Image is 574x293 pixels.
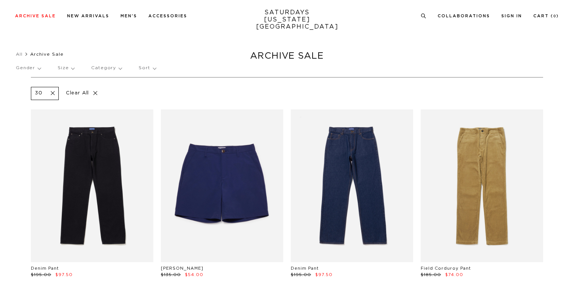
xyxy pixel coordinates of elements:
[35,90,43,97] p: 30
[31,266,59,270] a: Denim Pant
[91,59,122,77] p: Category
[421,266,471,270] a: Field Corduroy Pant
[553,15,556,18] small: 0
[315,273,333,277] span: $97.50
[30,52,64,56] span: Archive Sale
[63,87,101,100] p: Clear All
[121,14,137,18] a: Men's
[185,273,203,277] span: $54.00
[438,14,490,18] a: Collaborations
[16,52,23,56] a: All
[501,14,522,18] a: Sign In
[445,273,463,277] span: $74.00
[161,266,203,270] a: [PERSON_NAME]
[533,14,559,18] a: Cart (0)
[256,9,318,30] a: SATURDAYS[US_STATE][GEOGRAPHIC_DATA]
[31,273,51,277] span: $195.00
[67,14,109,18] a: New Arrivals
[15,14,56,18] a: Archive Sale
[58,59,74,77] p: Size
[55,273,73,277] span: $97.50
[16,59,41,77] p: Gender
[161,273,181,277] span: $135.00
[148,14,187,18] a: Accessories
[139,59,156,77] p: Sort
[421,273,441,277] span: $185.00
[291,273,311,277] span: $195.00
[291,266,319,270] a: Denim Pant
